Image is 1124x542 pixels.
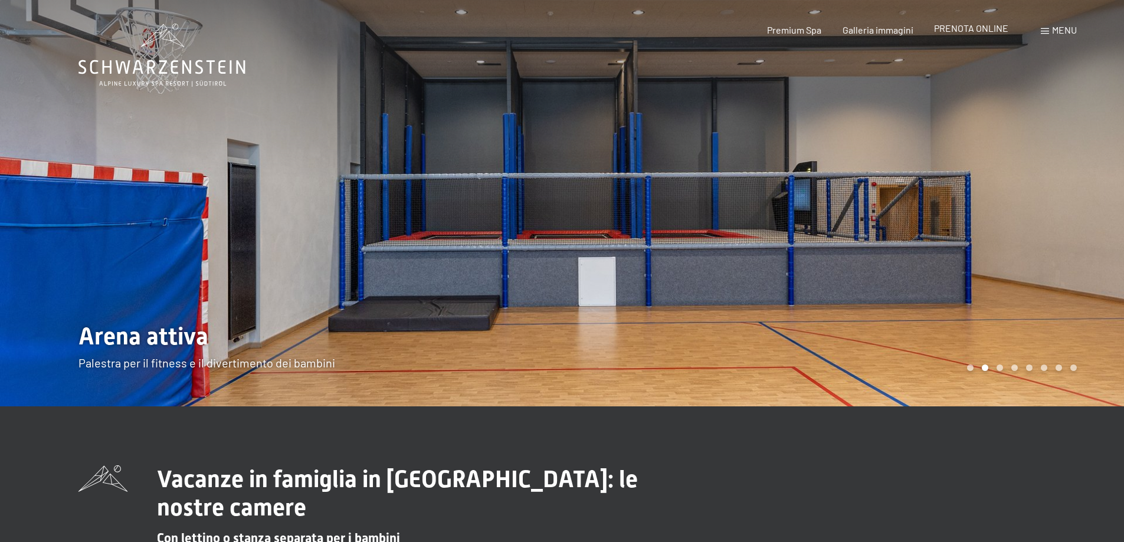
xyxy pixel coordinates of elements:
[982,364,988,371] div: Carousel Page 2 (Current Slide)
[157,465,638,521] span: Vacanze in famiglia in [GEOGRAPHIC_DATA]: le nostre camere
[997,364,1003,371] div: Carousel Page 3
[1052,24,1077,35] span: Menu
[1056,364,1062,371] div: Carousel Page 7
[843,24,913,35] a: Galleria immagini
[767,24,821,35] a: Premium Spa
[934,22,1008,34] a: PRENOTA ONLINE
[963,364,1077,371] div: Carousel Pagination
[1070,364,1077,371] div: Carousel Page 8
[1011,364,1018,371] div: Carousel Page 4
[1026,364,1033,371] div: Carousel Page 5
[967,364,974,371] div: Carousel Page 1
[1041,364,1047,371] div: Carousel Page 6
